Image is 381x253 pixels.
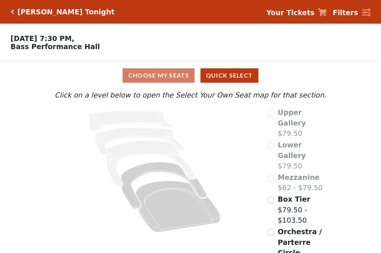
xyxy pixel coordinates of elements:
[333,8,358,17] strong: Filters
[278,108,306,127] span: Upper Gallery
[278,194,328,226] label: $79.50 - $103.50
[200,68,258,83] button: Quick Select
[11,9,14,14] a: Click here to go back to filters
[53,90,328,100] p: Click on a level below to open the Select Your Own Seat map for that section.
[266,8,315,17] strong: Your Tickets
[333,7,370,18] a: Filters
[135,181,221,232] path: Orchestra / Parterre Circle - Seats Available: 562
[96,127,185,155] path: Lower Gallery - Seats Available: 0
[278,173,319,181] span: Mezzanine
[278,107,328,139] label: $79.50
[278,141,306,160] span: Lower Gallery
[278,140,328,171] label: $79.50
[278,195,310,203] span: Box Tier
[17,8,114,16] h5: [PERSON_NAME] Tonight
[89,111,173,131] path: Upper Gallery - Seats Available: 0
[278,172,323,193] label: $62 - $79.50
[266,7,327,18] a: Your Tickets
